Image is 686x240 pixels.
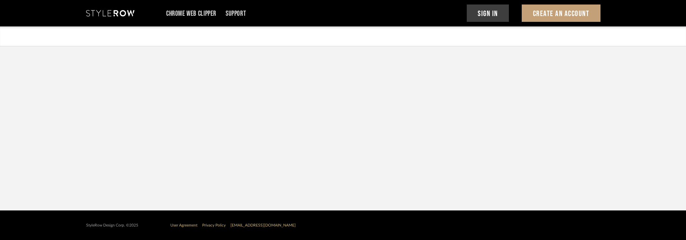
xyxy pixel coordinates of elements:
button: Sign In [467,4,509,22]
a: User Agreement [170,223,197,227]
a: Privacy Policy [202,223,226,227]
button: Create An Account [522,4,600,22]
a: Chrome Web Clipper [166,11,216,16]
a: Support [226,11,246,16]
a: [EMAIL_ADDRESS][DOMAIN_NAME] [230,223,296,227]
div: StyleRow Design Corp. ©2025 [86,223,138,228]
